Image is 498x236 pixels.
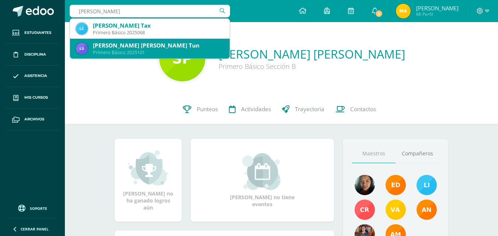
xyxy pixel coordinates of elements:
[396,144,439,163] a: Compañeros
[355,200,375,220] img: 6117b1eb4e8225ef5a84148c985d17e2.png
[375,10,383,18] span: 5
[6,87,59,109] a: Mis cursos
[30,206,47,211] span: Soporte
[219,46,405,62] a: [PERSON_NAME] [PERSON_NAME]
[76,43,88,54] img: 8c3ff50ec5ccfdc024de2a88e325a546.png
[197,105,218,113] span: Punteos
[417,175,437,195] img: 93ccdf12d55837f49f350ac5ca2a40a5.png
[122,149,174,211] div: [PERSON_NAME] no ha ganado logros aún
[416,11,459,17] span: Mi Perfil
[295,105,324,113] span: Trayectoria
[6,109,59,130] a: Archivos
[242,153,282,190] img: event_small.png
[93,29,224,36] div: Primero Básico 2025068
[93,49,224,56] div: Primero Básico 2025101
[219,62,405,71] div: Primero Básico Sección B
[24,30,51,36] span: Estudiantes
[24,116,44,122] span: Archivos
[386,200,406,220] img: cd5e356245587434922763be3243eb79.png
[350,105,376,113] span: Contactos
[396,4,411,18] img: 2a5d2989559cb64b5d8624aa7c7fe0de.png
[24,95,48,101] span: Mis cursos
[24,73,47,79] span: Asistencia
[330,95,382,124] a: Contactos
[177,95,223,124] a: Punteos
[6,66,59,87] a: Asistencia
[24,52,46,57] span: Disciplina
[93,22,224,29] div: [PERSON_NAME] Tax
[6,44,59,66] a: Disciplina
[76,23,88,35] img: 7ed812bd2549e4fcfee7b4df3906d1ca.png
[223,95,276,124] a: Actividades
[241,105,271,113] span: Actividades
[416,4,459,12] span: [PERSON_NAME]
[93,42,224,49] div: [PERSON_NAME] [PERSON_NAME] Tun
[276,95,330,124] a: Trayectoria
[21,226,49,232] span: Cerrar panel
[226,153,299,208] div: [PERSON_NAME] no tiene eventos
[352,144,396,163] a: Maestros
[70,5,230,17] input: Busca un usuario...
[9,203,56,213] a: Soporte
[128,149,168,186] img: achievement_small.png
[386,175,406,195] img: f40e456500941b1b33f0807dd74ea5cf.png
[417,200,437,220] img: a348d660b2b29c2c864a8732de45c20a.png
[355,175,375,195] img: c97de3f0a4f62e6deb7e91c2258cdedc.png
[6,22,59,44] a: Estudiantes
